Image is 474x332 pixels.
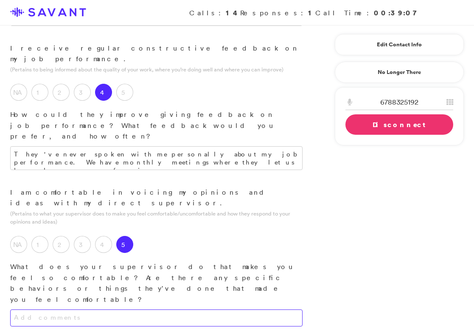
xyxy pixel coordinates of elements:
p: I receive regular constructive feedback on my job performance. [10,43,303,65]
label: 4 [95,84,112,101]
a: No Longer There [335,62,464,83]
strong: 14 [226,8,240,17]
label: 2 [53,84,70,101]
p: (Pertains to being informed about the quality of your work, where you’re doing well and where you... [10,65,303,74]
strong: 1 [308,8,315,17]
label: 1 [31,84,48,101]
p: How could they improve giving feedback on job performance? What feedback would you prefer, and ho... [10,109,303,142]
label: NA [10,236,27,253]
label: 4 [95,236,112,253]
label: 3 [74,84,91,101]
label: NA [10,84,27,101]
label: 1 [31,236,48,253]
p: I am comfortable in voicing my opinions and ideas with my direct supervisor. [10,187,303,209]
a: Edit Contact Info [345,38,453,51]
label: 5 [116,84,133,101]
label: 5 [116,236,133,253]
p: What does your supervisor do that makes you feel so comfortable? Are there any specific behaviors... [10,261,303,305]
strong: 00:39:07 [374,8,421,17]
label: 2 [53,236,70,253]
a: Disconnect [345,114,453,135]
label: 3 [74,236,91,253]
p: (Pertains to what your supervisor does to make you feel comfortable/uncomfortable and how they re... [10,210,303,226]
